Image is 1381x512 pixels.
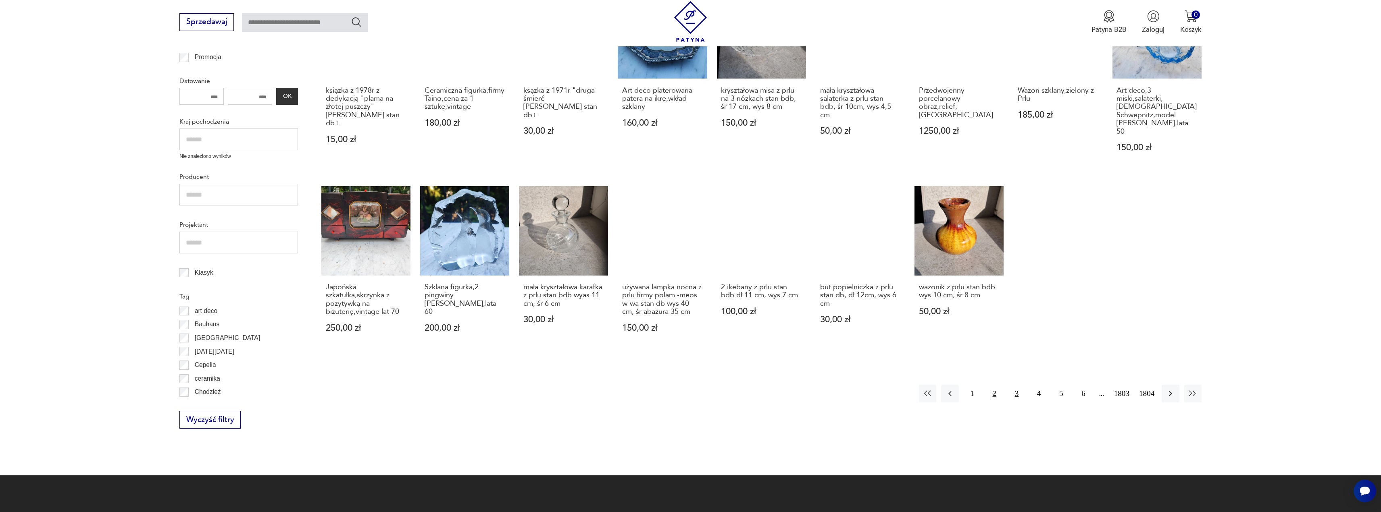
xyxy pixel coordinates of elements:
[425,324,505,332] p: 200,00 zł
[523,283,604,308] h3: mała kryształowa karafka z prlu stan bdb wyas 11 cm, śr 6 cm
[1091,10,1127,34] a: Ikona medaluPatyna B2B
[276,88,298,105] button: OK
[622,283,703,316] h3: używana lampka nocna z prlu firmy polam -meos w-wa stan db wys 40 cm, śr abażura 35 cm
[919,283,1000,300] h3: wazonik z prlu stan bdb wys 10 cm, śr 8 cm
[1180,10,1202,34] button: 0Koszyk
[321,186,410,351] a: Japońska szkatułka,skrzynka z pozytywką na biżuterię,vintage lat 70Japońska szkatułka,skrzynka z ...
[1018,87,1098,103] h3: Wazon szklany,zielony z Prlu
[986,385,1003,402] button: 2
[326,135,406,144] p: 15,00 zł
[523,87,604,120] h3: ksążka z 1971r "druga śmierć [PERSON_NAME] stan db+
[717,186,806,351] a: 2 ikebany z prlu stan bdb dł 11 cm, wys 7 cm2 ikebany z prlu stan bdb dł 11 cm, wys 7 cm100,00 zł
[326,87,406,128] h3: książka z 1978r z dedykacją "plama na złotej puszczy" [PERSON_NAME] stan db+
[1091,10,1127,34] button: Patyna B2B
[721,119,802,127] p: 150,00 zł
[195,346,234,357] p: [DATE][DATE]
[721,307,802,316] p: 100,00 zł
[523,315,604,324] p: 30,00 zł
[670,1,711,42] img: Patyna - sklep z meblami i dekoracjami vintage
[816,186,905,351] a: but popielniczka z prlu stan db, dł 12cm, wys 6 cmbut popielniczka z prlu stan db, dł 12cm, wys 6...
[195,319,220,330] p: Bauhaus
[195,400,219,411] p: Ćmielów
[179,13,234,31] button: Sprzedawaj
[1185,10,1197,23] img: Ikona koszyka
[721,87,802,111] h3: kryształowa misa z prlu na 3 nóżkach stan bdb, śr 17 cm, wys 8 cm
[519,186,608,351] a: mała kryształowa karafka z prlu stan bdb wyas 11 cm, śr 6 cmmała kryształowa karafka z prlu stan ...
[914,186,1004,351] a: wazonik z prlu stan bdb wys 10 cm, śr 8 cmwazonik z prlu stan bdb wys 10 cm, śr 8 cm50,00 zł
[622,87,703,111] h3: Art deco platerowana patera na ikrę,wkład szklany
[1052,385,1070,402] button: 5
[1112,385,1132,402] button: 1803
[820,87,901,120] h3: mała kryształowa salaterka z prlu stan bdb, śr 10cm, wys 4,5 cm
[425,87,505,111] h3: Ceramiczna figurka,firmy Taino,cena za 1 sztukę,vintage
[1137,385,1157,402] button: 1804
[420,186,509,351] a: Szklana figurka,2 pingwiny Kosta Boda,lata 60Szklana figurka,2 pingwiny [PERSON_NAME],lata 60200,...
[179,172,298,182] p: Producent
[1142,10,1164,34] button: Zaloguj
[1030,385,1048,402] button: 4
[179,19,234,26] a: Sprzedawaj
[919,307,1000,316] p: 50,00 zł
[326,324,406,332] p: 250,00 zł
[179,411,241,429] button: Wyczyść filtry
[1103,10,1115,23] img: Ikona medalu
[179,220,298,230] p: Projektant
[1147,10,1160,23] img: Ikonka użytkownika
[1180,25,1202,34] p: Koszyk
[195,387,221,397] p: Chodzież
[1142,25,1164,34] p: Zaloguj
[425,283,505,316] h3: Szklana figurka,2 pingwiny [PERSON_NAME],lata 60
[195,52,221,62] p: Promocja
[195,306,217,316] p: art deco
[179,291,298,302] p: Tag
[1008,385,1025,402] button: 3
[179,153,298,160] p: Nie znaleziono wyników
[523,127,604,135] p: 30,00 zł
[1116,87,1197,136] h3: Art deco,3 miski,salaterki,[DEMOGRAPHIC_DATA] Schwepnitz,model [PERSON_NAME].lata 50
[1354,480,1376,502] iframe: Smartsupp widget button
[622,119,703,127] p: 160,00 zł
[195,360,216,370] p: Cepelia
[1191,10,1200,19] div: 0
[721,283,802,300] h3: 2 ikebany z prlu stan bdb dł 11 cm, wys 7 cm
[618,186,707,351] a: używana lampka nocna z prlu firmy polam -meos w-wa stan db wys 40 cm, śr abażura 35 cmużywana lam...
[1091,25,1127,34] p: Patyna B2B
[425,119,505,127] p: 180,00 zł
[919,127,1000,135] p: 1250,00 zł
[195,267,213,278] p: Klasyk
[964,385,981,402] button: 1
[195,333,260,343] p: [GEOGRAPHIC_DATA]
[1018,111,1098,119] p: 185,00 zł
[326,283,406,316] h3: Japońska szkatułka,skrzynka z pozytywką na biżuterię,vintage lat 70
[820,283,901,308] h3: but popielniczka z prlu stan db, dł 12cm, wys 6 cm
[919,87,1000,120] h3: Przedwojenny porcelanowy obraz,relief,[GEOGRAPHIC_DATA]
[820,127,901,135] p: 50,00 zł
[622,324,703,332] p: 150,00 zł
[1075,385,1092,402] button: 6
[1116,143,1197,152] p: 150,00 zł
[351,16,362,28] button: Szukaj
[820,315,901,324] p: 30,00 zł
[179,76,298,86] p: Datowanie
[179,116,298,127] p: Kraj pochodzenia
[195,373,220,384] p: ceramika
